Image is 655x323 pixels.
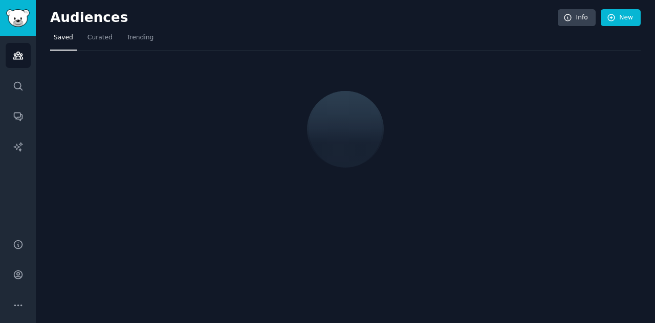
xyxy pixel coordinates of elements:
h2: Audiences [50,10,558,26]
a: Info [558,9,596,27]
span: Trending [127,33,154,42]
a: New [601,9,641,27]
span: Saved [54,33,73,42]
span: Curated [88,33,113,42]
a: Saved [50,30,77,51]
a: Trending [123,30,157,51]
img: GummySearch logo [6,9,30,27]
a: Curated [84,30,116,51]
